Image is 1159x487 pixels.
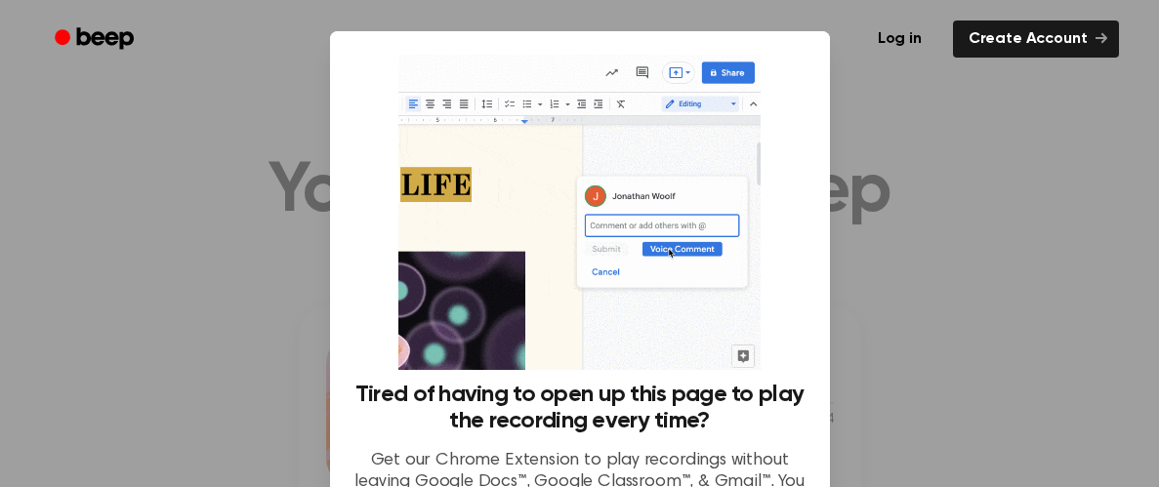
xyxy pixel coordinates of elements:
[41,20,151,59] a: Beep
[353,382,807,434] h3: Tired of having to open up this page to play the recording every time?
[398,55,761,370] img: Beep extension in action
[953,20,1119,58] a: Create Account
[858,17,941,61] a: Log in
